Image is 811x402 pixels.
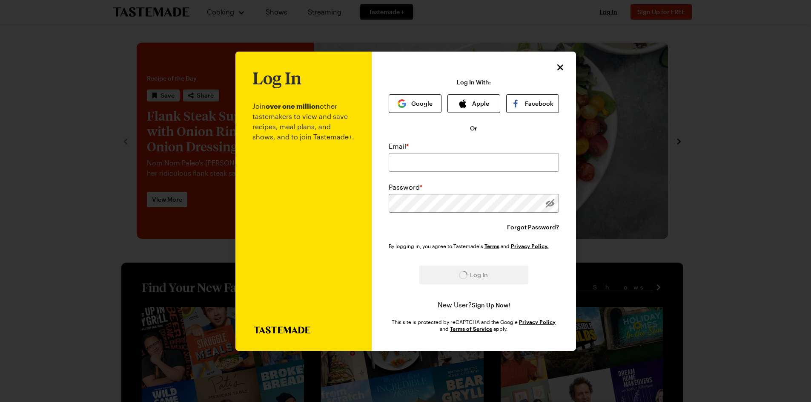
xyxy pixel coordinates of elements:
[252,87,355,327] p: Join other tastemakers to view and save recipes, meal plans, and shows, and to join Tastemade+.
[506,94,559,113] button: Facebook
[450,325,492,332] a: Google Terms of Service
[252,69,301,87] h1: Log In
[472,301,510,309] button: Sign Up Now!
[519,318,556,325] a: Google Privacy Policy
[555,62,566,73] button: Close
[457,79,491,86] p: Log In With:
[389,182,422,192] label: Password
[389,242,552,250] div: By logging in, you agree to Tastemade's and
[266,102,320,110] b: over one million
[438,301,472,309] span: New User?
[389,141,409,151] label: Email
[389,94,441,113] button: Google
[507,223,559,231] button: Forgot Password?
[470,124,477,133] span: Or
[447,94,500,113] button: Apple
[511,242,549,249] a: Tastemade Privacy Policy
[484,242,499,249] a: Tastemade Terms of Service
[389,318,559,332] div: This site is protected by reCAPTCHA and the Google and apply.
